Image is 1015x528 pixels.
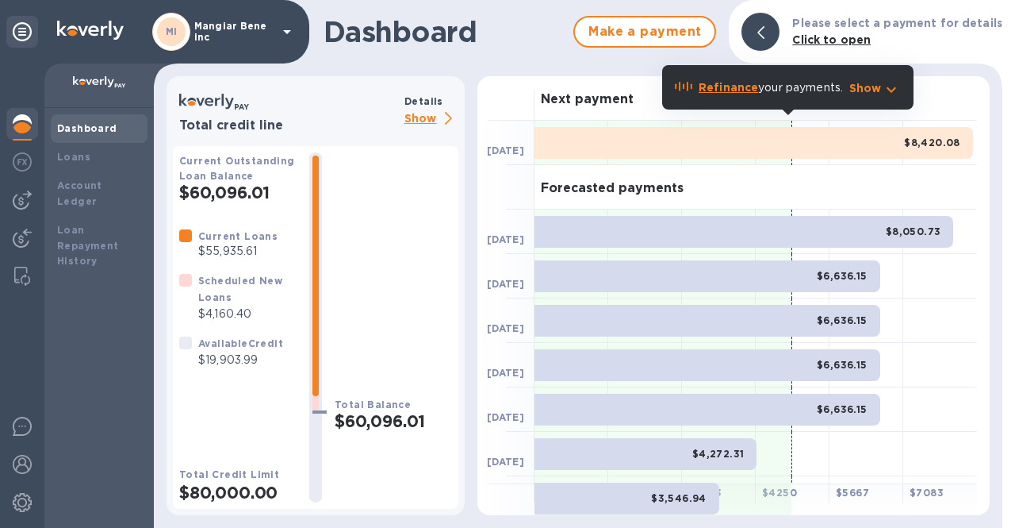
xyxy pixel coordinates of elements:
b: $8,420.08 [904,137,960,148]
b: Total Balance [335,399,411,410]
b: [DATE] [487,456,524,468]
b: [DATE] [487,278,524,290]
h3: Total credit line [179,118,398,133]
img: Foreign exchange [13,152,32,172]
p: $19,903.99 [198,352,283,368]
button: Make a payment [573,16,716,48]
h3: Forecasted payments [541,181,684,196]
img: Logo [57,21,124,40]
b: MI [166,25,178,37]
p: your payments. [699,79,843,96]
p: Show [849,80,882,96]
p: Mangiar Bene inc [194,21,274,43]
p: $4,160.40 [198,306,297,322]
b: Dashboard [57,122,117,134]
h3: Next payment [541,92,634,107]
b: Current Outstanding Loan Balance [179,155,295,182]
b: $6,636.15 [817,403,868,415]
b: Account Ledger [57,179,102,207]
b: Current Loans [198,230,278,242]
b: [DATE] [487,322,524,334]
b: Please select a payment for details [792,17,1002,29]
p: $55,935.61 [198,243,278,260]
b: [DATE] [487,367,524,379]
h2: $60,096.01 [335,411,452,431]
div: Unpin categories [6,16,38,48]
b: Scheduled New Loans [198,275,282,303]
h2: $80,000.00 [179,483,297,503]
h2: $60,096.01 [179,183,297,202]
b: Loans [57,151,90,163]
b: Details [404,95,443,107]
b: Loan Repayment History [57,224,119,268]
b: [DATE] [487,411,524,423]
p: Show [404,110,458,129]
button: Show [849,80,901,96]
b: $ 5667 [836,487,869,499]
b: $3,546.94 [651,492,707,504]
b: Click to open [792,33,871,46]
b: $6,636.15 [817,359,868,371]
b: $6,636.15 [817,270,868,282]
b: $6,636.15 [817,314,868,326]
b: [DATE] [487,233,524,245]
b: Available Credit [198,337,283,349]
b: $4,272.31 [692,448,745,460]
b: $ 7083 [910,487,944,499]
b: [DATE] [487,145,524,156]
b: Refinance [699,81,758,94]
b: Total Credit Limit [179,468,279,480]
h1: Dashboard [324,15,565,48]
b: $8,050.73 [886,225,941,237]
span: Make a payment [588,22,702,41]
